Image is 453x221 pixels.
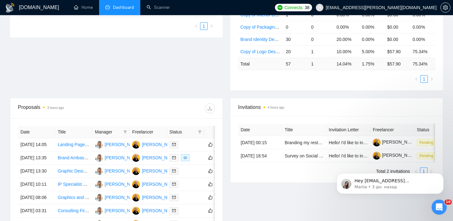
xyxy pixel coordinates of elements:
td: Consulting Firm Logo and website Figma design [55,204,92,218]
li: Previous Page [413,75,420,83]
span: mail [172,195,176,199]
li: 1 [200,22,208,30]
a: Pending [417,140,438,145]
span: like [208,182,213,187]
img: BA [132,194,140,201]
td: Survey on Social Robotics Adoption and Challenges – APAC and North America – Paid Survey [282,149,326,162]
td: [DATE] 03:31 [18,204,55,218]
div: [PERSON_NAME] [142,207,178,214]
td: Graphic Designer Needed for Exclusive Museum Product Brochures (Luxury Art Brand) [55,165,92,178]
td: 0.00% [410,33,435,45]
td: 0 [283,21,309,33]
td: Branding my restaurant [282,136,326,149]
td: 0.00% [359,33,385,45]
a: searchScanner [147,5,170,10]
td: Brand Ambassador Program Manager [55,151,92,165]
a: AK[PERSON_NAME] [95,195,141,200]
span: mail [172,169,176,173]
img: logo [5,3,15,13]
a: BA[PERSON_NAME] [132,181,178,186]
time: 4 hours ago [268,106,284,109]
button: like [207,180,214,188]
td: $0.00 [385,33,410,45]
td: [DATE] 10:11 [18,178,55,191]
th: Manager [92,126,130,138]
span: like [208,142,213,147]
span: 10 [445,200,452,205]
td: 20 [283,45,309,58]
img: AK [95,194,103,201]
span: right [430,77,433,81]
td: 30 [283,33,309,45]
td: 1.75 % [359,58,385,70]
a: Copy of Logo Design [240,49,282,54]
span: eye [183,156,187,160]
button: setting [440,3,450,13]
td: 0 [309,21,334,33]
td: $ 57.90 [385,58,410,70]
a: Consulting Firm Logo and website Figma design [58,208,152,213]
img: BA [132,180,140,188]
button: download [205,103,215,113]
div: [PERSON_NAME] [142,154,178,161]
div: [PERSON_NAME] [105,167,141,174]
img: BA [132,141,140,149]
img: AK [95,141,103,149]
td: Total [238,58,283,70]
td: 10.00% [334,45,360,58]
a: IP Specialist Needed - Footwear Side Stripe [58,182,143,187]
td: 20.00% [334,33,360,45]
a: Brand Identity Design [240,37,282,42]
iframe: Intercom live chat [432,200,447,215]
button: like [207,167,214,175]
a: Brand Ambassador Program Manager [58,155,132,160]
a: AK[PERSON_NAME] [95,208,141,213]
img: BA [132,167,140,175]
li: 1 [420,75,428,83]
a: Branding my restaurant [285,140,331,145]
th: Date [18,126,55,138]
span: download [205,106,215,111]
a: setting [440,5,450,10]
a: [PERSON_NAME] [373,139,418,144]
div: [PERSON_NAME] [105,154,141,161]
td: [DATE] 08:06 [18,191,55,204]
span: like [208,208,213,213]
td: Graphics and brochure design [55,191,92,204]
img: AK [95,154,103,162]
li: Previous Page [193,22,200,30]
a: Graphic Designer Needed for Exclusive Museum Product Brochures (Luxury Art Brand) [58,168,227,173]
a: Copy of Packaging Design [240,25,292,30]
td: $57.90 [385,45,410,58]
td: [DATE] 18:54 [238,149,282,162]
img: BA [132,207,140,215]
span: mail [172,182,176,186]
div: [PERSON_NAME] [105,141,141,148]
time: 3 hours ago [47,106,64,110]
td: 0.00% [334,21,360,33]
div: [PERSON_NAME] [142,141,178,148]
td: 75.34% [410,45,435,58]
td: 14.04 % [334,58,360,70]
span: left [194,24,198,28]
span: mail [172,143,176,146]
td: [DATE] 14:05 [18,138,55,151]
img: BA [132,154,140,162]
td: IP Specialist Needed - Footwear Side Stripe [55,178,92,191]
a: AK[PERSON_NAME] [95,181,141,186]
a: BA[PERSON_NAME] [132,195,178,200]
span: mail [172,156,176,160]
div: [PERSON_NAME] [142,181,178,188]
button: right [428,75,435,83]
span: user [317,5,322,10]
a: homeHome [74,5,93,10]
div: [PERSON_NAME] [142,167,178,174]
span: filter [123,130,127,134]
th: Date [238,124,282,136]
img: AK [95,207,103,215]
td: Landing Page Design [55,138,92,151]
a: 1 [421,76,428,82]
span: dashboard [105,5,110,9]
a: AK[PERSON_NAME] [95,168,141,173]
th: Freelancer [130,126,167,138]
